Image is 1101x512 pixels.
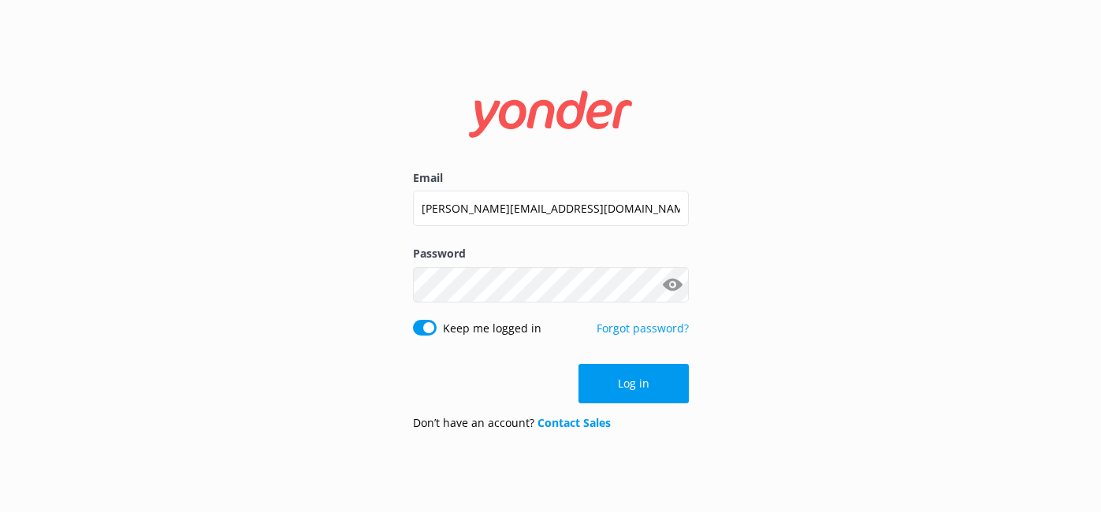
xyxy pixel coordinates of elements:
p: Don’t have an account? [413,414,611,432]
button: Log in [578,364,689,403]
a: Contact Sales [537,415,611,430]
input: user@emailaddress.com [413,191,689,226]
label: Keep me logged in [443,320,541,337]
button: Show password [657,269,689,300]
label: Email [413,169,689,187]
label: Password [413,245,689,262]
a: Forgot password? [597,321,689,336]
